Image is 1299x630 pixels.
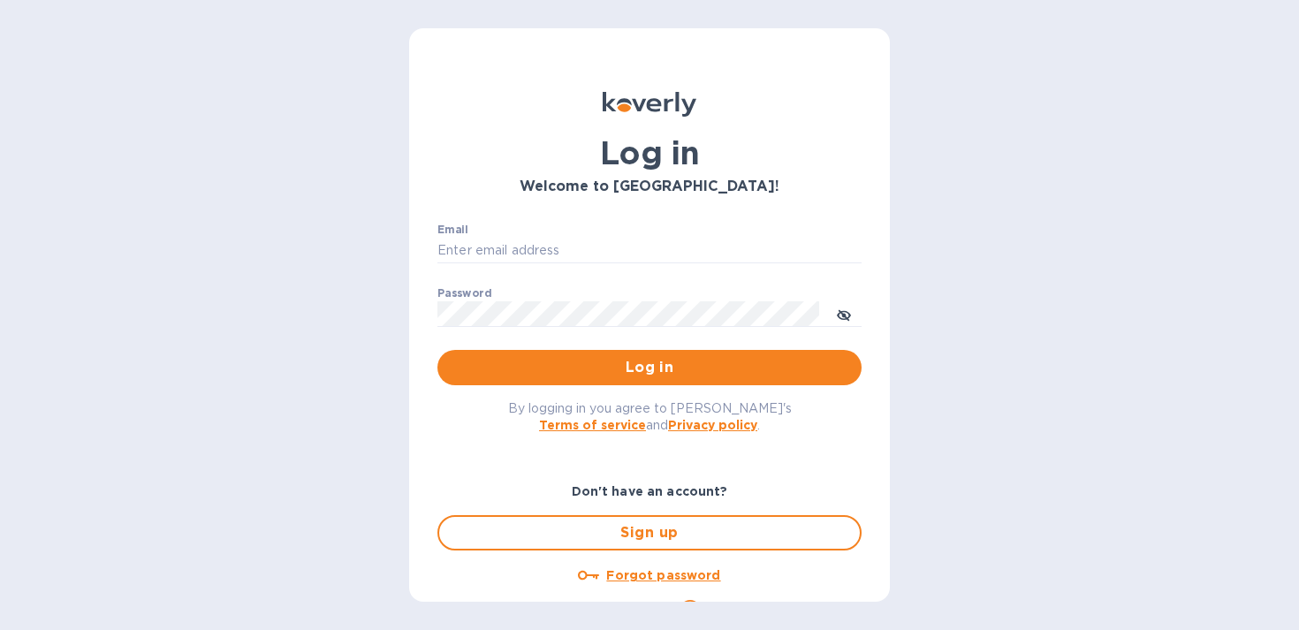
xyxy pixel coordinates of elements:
span: Sign up [453,522,846,543]
a: Terms of service [539,418,646,432]
button: Log in [437,350,862,385]
a: Privacy policy [668,418,757,432]
label: Password [437,288,491,299]
span: Log in [452,357,847,378]
u: Forgot password [606,568,720,582]
button: Sign up [437,515,862,550]
label: Email [437,224,468,235]
span: By logging in you agree to [PERSON_NAME]'s and . [508,401,792,432]
button: toggle password visibility [826,296,862,331]
h3: Welcome to [GEOGRAPHIC_DATA]! [437,178,862,195]
input: Enter email address [437,238,862,264]
h1: Log in [437,134,862,171]
img: Koverly [603,92,696,117]
b: Don't have an account? [572,484,728,498]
